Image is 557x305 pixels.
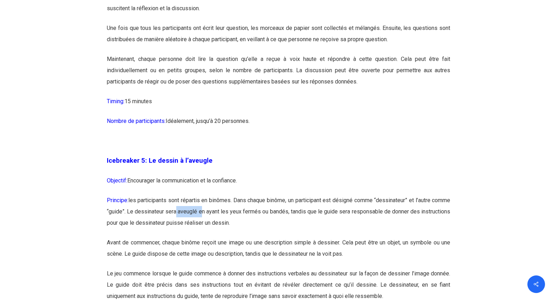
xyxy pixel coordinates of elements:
[107,54,451,96] p: Maintenant, chaque personne doit lire la question qu’elle a reçue à voix haute et répondre à cett...
[107,237,451,268] p: Avant de commencer, chaque binôme reçoit une image ou une description simple à dessiner. Cela peu...
[107,118,166,124] span: Nombre de participants:
[107,197,128,204] span: Principe:
[107,23,451,54] p: Une fois que tous les participants ont écrit leur question, les morceaux de papier sont collectés...
[107,116,451,135] p: Idéalement, jusqu’à 20 personnes.
[107,157,213,164] span: Icebreaker 5: Le dessin à l’aveugle
[107,175,451,195] p: Encourager la communication et la confiance.
[107,195,451,237] p: les participants sont répartis en binômes. Dans chaque binôme, un participant est désigné comme “...
[107,177,127,184] span: Objectif:
[107,98,124,105] span: Timing:
[107,96,451,116] p: 15 minutes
